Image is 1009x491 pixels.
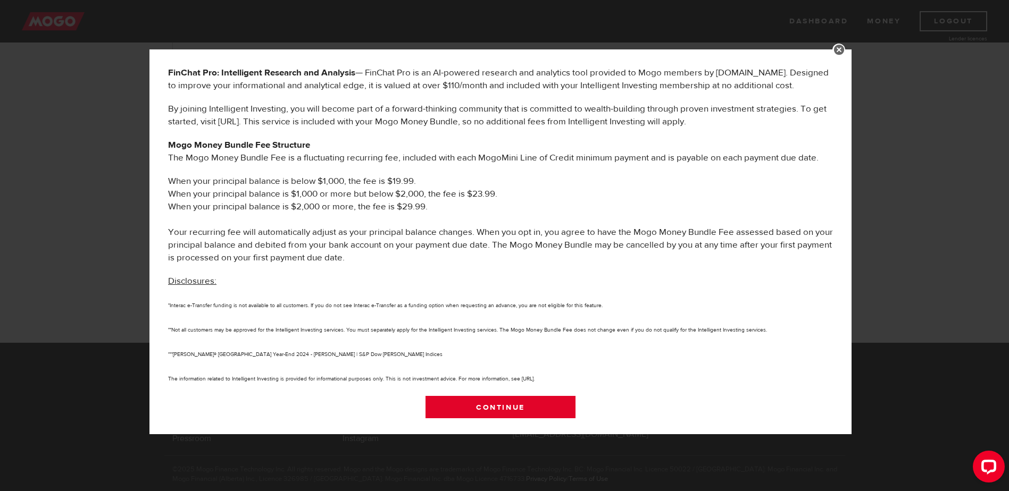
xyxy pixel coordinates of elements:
iframe: LiveChat chat widget [964,446,1009,491]
b: FinChat Pro: Intelligent Research and Analysis [168,67,355,79]
small: **Not all customers may be approved for the Intelligent Investing services. You must separately a... [168,326,767,333]
li: When your principal balance is $1,000 or more but below $2,000, the fee is $23.99. [168,188,833,200]
li: When your principal balance is $2,000 or more, the fee is $29.99. [168,200,833,226]
small: ***[PERSON_NAME]® [GEOGRAPHIC_DATA] Year-End 2024 - [PERSON_NAME] | S&P Dow [PERSON_NAME] Indices [168,351,443,358]
small: The information related to Intelligent Investing is provided for informational purposes only. Thi... [168,375,535,382]
p: By joining Intelligent Investing, you will become part of a forward-thinking community that is co... [168,103,833,128]
p: Your recurring fee will automatically adjust as your principal balance changes. When you opt in, ... [168,226,833,264]
p: — FinChat Pro is an AI-powered research and analytics tool provided to Mogo members by [DOMAIN_NA... [168,66,833,92]
a: Continue [426,396,576,418]
b: Mogo Money Bundle Fee Structure [168,139,310,151]
p: The Mogo Money Bundle Fee is a fluctuating recurring fee, included with each MogoMini Line of Cre... [168,139,833,164]
li: When your principal balance is below $1,000, the fee is $19.99. [168,175,833,188]
u: Disclosures: [168,275,216,287]
small: *Interac e-Transfer funding is not available to all customers. If you do not see Interac e-Transf... [168,302,603,309]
